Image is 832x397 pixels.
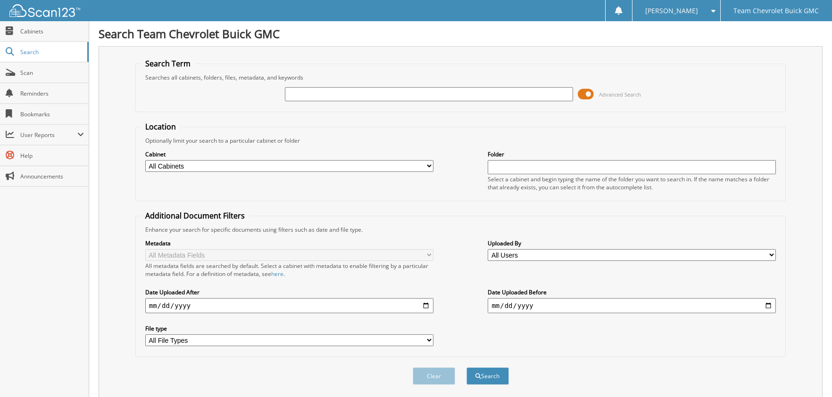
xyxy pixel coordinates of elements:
span: User Reports [20,131,77,139]
div: Searches all cabinets, folders, files, metadata, and keywords [141,73,781,81]
div: Optionally limit your search to a particular cabinet or folder [141,137,781,145]
span: Search [20,48,83,56]
label: Cabinet [145,150,433,158]
input: start [145,298,433,313]
div: All metadata fields are searched by default. Select a cabinet with metadata to enable filtering b... [145,262,433,278]
span: Team Chevrolet Buick GMC [733,8,819,14]
span: Cabinets [20,27,84,35]
span: Advanced Search [599,91,641,98]
span: Scan [20,69,84,77]
input: end [488,298,776,313]
label: Folder [488,150,776,158]
legend: Additional Document Filters [141,211,250,221]
span: Announcements [20,172,84,180]
label: Uploaded By [488,239,776,247]
legend: Location [141,122,181,132]
legend: Search Term [141,58,195,69]
a: here [271,270,283,278]
h1: Search Team Chevrolet Buick GMC [99,26,823,41]
div: Select a cabinet and begin typing the name of the folder you want to search in. If the name match... [488,175,776,191]
label: Metadata [145,239,433,247]
span: Help [20,152,84,160]
span: Reminders [20,89,84,97]
button: Search [466,367,509,385]
div: Enhance your search for specific documents using filters such as date and file type. [141,226,781,234]
span: Bookmarks [20,110,84,118]
label: Date Uploaded After [145,288,433,296]
label: Date Uploaded Before [488,288,776,296]
img: scan123-logo-white.svg [9,4,80,17]
label: File type [145,324,433,332]
button: Clear [413,367,455,385]
span: [PERSON_NAME] [645,8,698,14]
